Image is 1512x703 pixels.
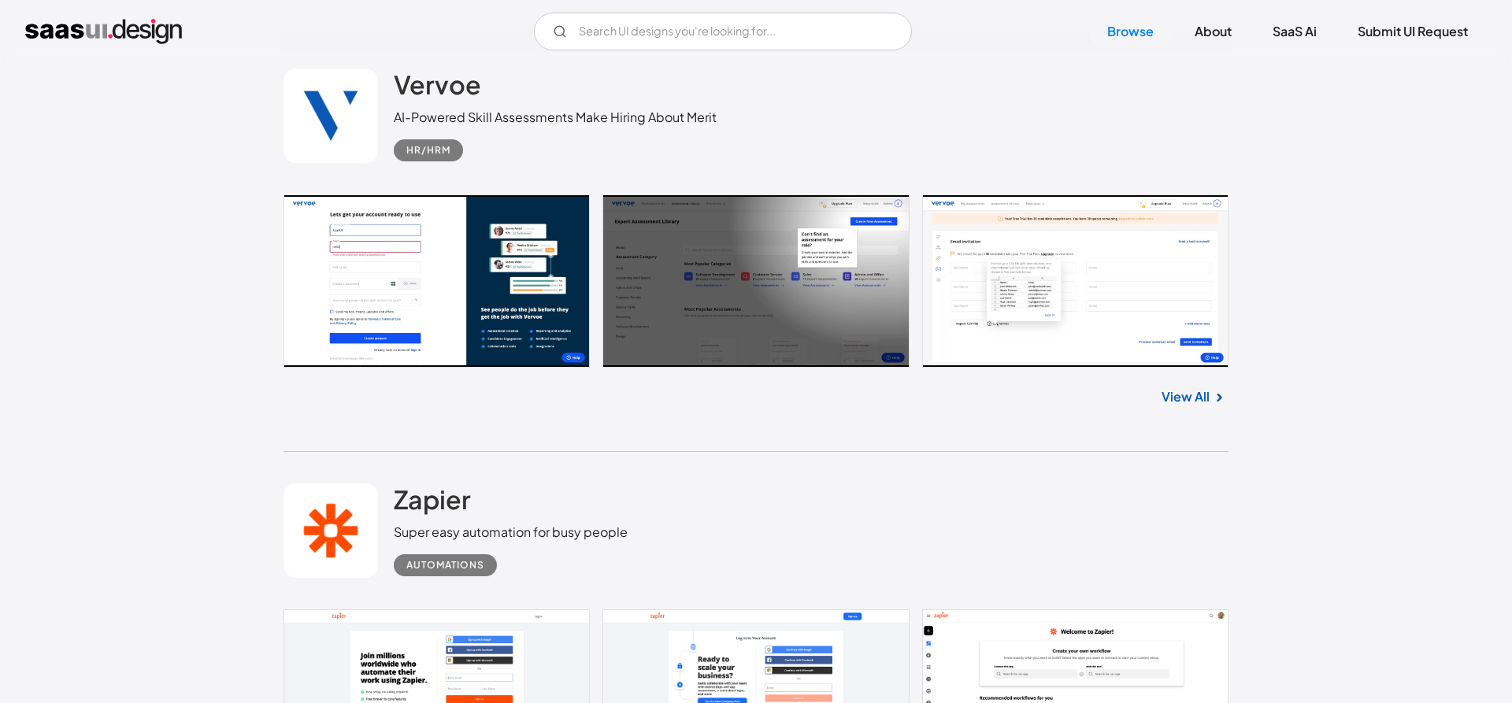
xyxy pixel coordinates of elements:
[534,13,912,50] input: Search UI designs you're looking for...
[406,141,450,160] div: HR/HRM
[394,483,471,515] h2: Zapier
[1176,14,1251,49] a: About
[394,523,628,542] div: Super easy automation for busy people
[394,68,481,108] a: Vervoe
[1339,14,1487,49] a: Submit UI Request
[534,13,912,50] form: Email Form
[394,108,717,127] div: AI-Powered Skill Assessments Make Hiring About Merit
[1088,14,1173,49] a: Browse
[394,68,481,100] h2: Vervoe
[1162,387,1210,406] a: View All
[25,19,182,44] a: home
[406,556,484,575] div: Automations
[1254,14,1336,49] a: SaaS Ai
[394,483,471,523] a: Zapier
